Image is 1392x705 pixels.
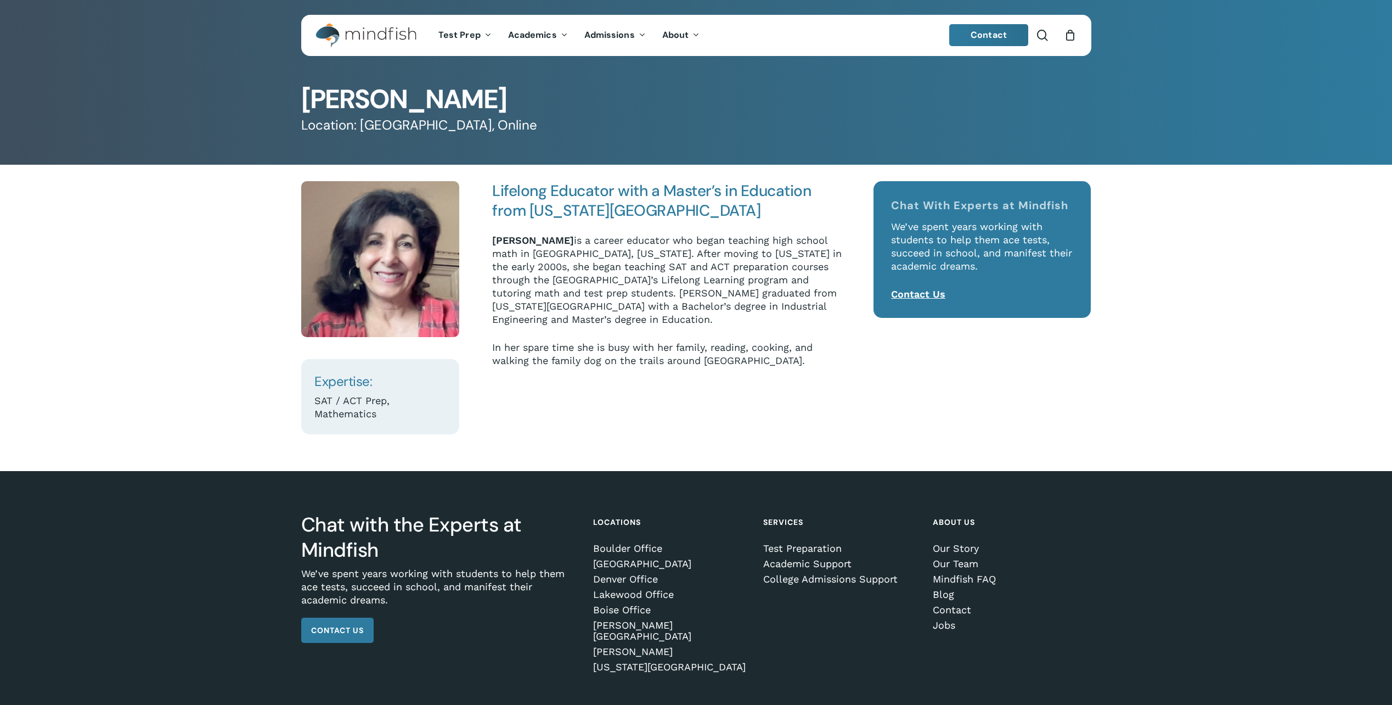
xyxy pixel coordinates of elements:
a: Our Story [933,543,1087,554]
a: Contact Us [891,288,945,300]
a: Test Prep [430,31,500,40]
h4: Locations [593,512,747,532]
nav: Main Menu [430,15,708,56]
a: Lakewood Office [593,589,747,600]
a: Contact [949,24,1028,46]
span: Location: [GEOGRAPHIC_DATA], Online [301,116,537,133]
h4: Chat With Experts at Mindfish [891,199,1074,212]
a: [PERSON_NAME][GEOGRAPHIC_DATA] [593,620,747,642]
span: Expertise: [314,373,372,390]
p: SAT / ACT Prep, Mathematics [314,394,446,421]
img: Tina Eden Square [301,181,460,337]
h4: About Us [933,512,1087,532]
p: We’ve spent years working with students to help them ace tests, succeed in school, and manifest t... [891,220,1074,288]
a: Academics [500,31,576,40]
a: Admissions [576,31,654,40]
span: Test Prep [438,29,481,41]
a: Test Preparation [763,543,917,554]
p: In her spare time she is busy with her family, reading, cooking, and walking the family dog on th... [492,341,842,367]
a: [PERSON_NAME] [593,646,747,657]
a: [GEOGRAPHIC_DATA] [593,558,747,569]
h4: Lifelong Educator with a Master’s in Education from [US_STATE][GEOGRAPHIC_DATA] [492,181,842,221]
a: Denver Office [593,574,747,585]
span: About [662,29,689,41]
a: Academic Support [763,558,917,569]
header: Main Menu [301,15,1091,56]
a: College Admissions Support [763,574,917,585]
span: Admissions [584,29,635,41]
a: Contact Us [301,618,374,643]
a: Boise Office [593,605,747,616]
strong: [PERSON_NAME] [492,234,574,246]
p: is a career educator who began teaching high school math in [GEOGRAPHIC_DATA], [US_STATE]. After ... [492,234,842,341]
span: Contact Us [311,625,364,636]
a: Mindfish FAQ [933,574,1087,585]
h3: Chat with the Experts at Mindfish [301,512,578,563]
h1: [PERSON_NAME] [301,86,1091,113]
a: Jobs [933,620,1087,631]
span: Contact [971,29,1007,41]
a: About [654,31,708,40]
a: Contact [933,605,1087,616]
a: [US_STATE][GEOGRAPHIC_DATA] [593,662,747,673]
span: Academics [508,29,557,41]
a: Our Team [933,558,1087,569]
a: Blog [933,589,1087,600]
p: We’ve spent years working with students to help them ace tests, succeed in school, and manifest t... [301,567,578,618]
h4: Services [763,512,917,532]
a: Boulder Office [593,543,747,554]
